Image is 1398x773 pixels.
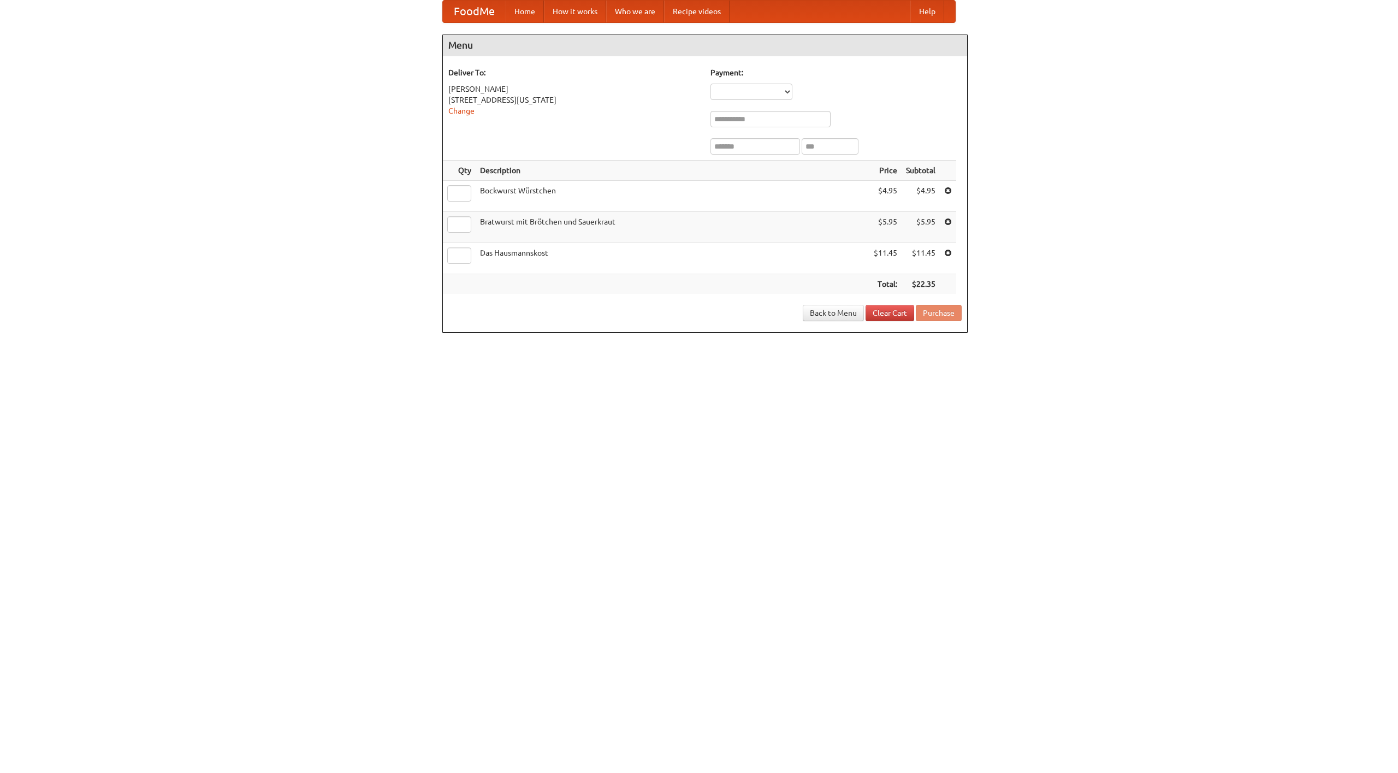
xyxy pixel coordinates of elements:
[476,243,869,274] td: Das Hausmannskost
[902,243,940,274] td: $11.45
[869,212,902,243] td: $5.95
[544,1,606,22] a: How it works
[443,34,967,56] h4: Menu
[910,1,944,22] a: Help
[476,161,869,181] th: Description
[476,212,869,243] td: Bratwurst mit Brötchen und Sauerkraut
[448,95,700,105] div: [STREET_ADDRESS][US_STATE]
[803,305,864,321] a: Back to Menu
[448,107,475,115] a: Change
[448,67,700,78] h5: Deliver To:
[443,1,506,22] a: FoodMe
[476,181,869,212] td: Bockwurst Würstchen
[710,67,962,78] h5: Payment:
[902,161,940,181] th: Subtotal
[506,1,544,22] a: Home
[902,212,940,243] td: $5.95
[866,305,914,321] a: Clear Cart
[902,274,940,294] th: $22.35
[606,1,664,22] a: Who we are
[869,161,902,181] th: Price
[869,243,902,274] td: $11.45
[902,181,940,212] td: $4.95
[443,161,476,181] th: Qty
[448,84,700,95] div: [PERSON_NAME]
[664,1,730,22] a: Recipe videos
[869,274,902,294] th: Total:
[869,181,902,212] td: $4.95
[916,305,962,321] button: Purchase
